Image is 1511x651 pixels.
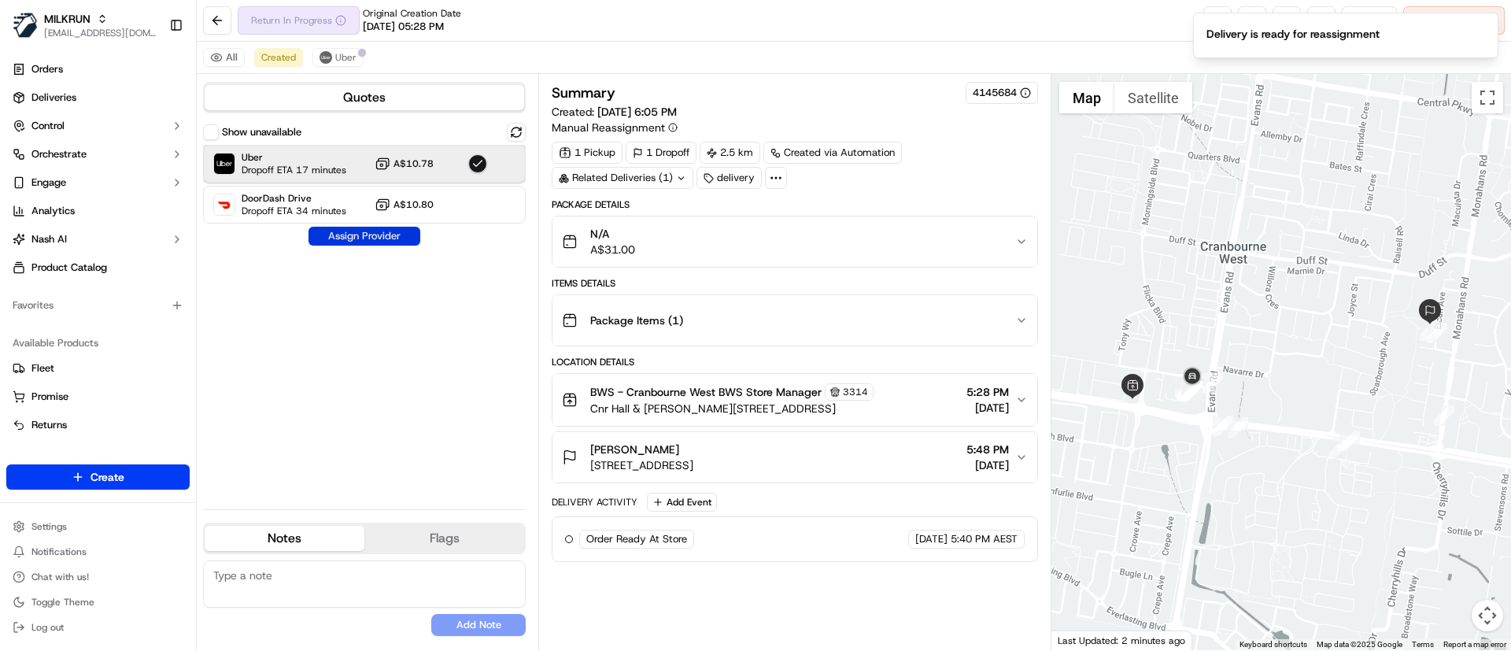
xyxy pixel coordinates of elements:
button: Show satellite imagery [1114,82,1192,113]
a: Promise [13,390,183,404]
button: Create [6,464,190,490]
a: Orders [6,57,190,82]
span: 5:40 PM AEST [951,532,1018,546]
span: Original Creation Date [363,7,461,20]
span: Product Catalog [31,261,107,275]
a: Fleet [13,361,183,375]
button: BWS - Cranbourne West BWS Store Manager3314Cnr Hall & [PERSON_NAME][STREET_ADDRESS]5:28 PM[DATE] [552,374,1036,426]
span: [STREET_ADDRESS] [590,457,693,473]
button: N/AA$31.00 [552,216,1036,267]
span: Package Items ( 1 ) [590,313,683,328]
span: 5:28 PM [966,384,1009,400]
span: Log out [31,621,64,634]
div: Related Deliveries (1) [552,167,693,189]
button: Promise [6,384,190,409]
a: Created via Automation [763,142,902,164]
button: Package Items (1) [552,295,1036,346]
div: Package Details [552,198,1037,211]
div: 1 Dropoff [626,142,696,164]
div: 15 [1181,381,1202,401]
div: Favorites [6,293,190,318]
button: Manual Reassignment [552,120,678,135]
button: Return In Progress [238,6,360,35]
div: delivery [696,167,762,189]
span: DoorDash Drive [242,192,346,205]
button: Chat with us! [6,566,190,588]
span: Notifications [31,546,87,558]
button: MILKRUN [44,11,91,27]
button: Keyboard shortcuts [1239,639,1307,650]
span: N/A [590,226,635,242]
span: Map data ©2025 Google [1317,640,1402,649]
button: Add Event [647,493,717,512]
div: 9 [1434,405,1454,426]
span: Manual Reassignment [552,120,665,135]
button: A$10.78 [375,156,434,172]
span: Order Ready At Store [586,532,687,546]
div: 8 [1203,372,1223,393]
span: A$10.78 [393,157,434,170]
button: 4145684 [973,86,1031,100]
span: Dropoff ETA 17 minutes [242,164,346,176]
div: 1 [1328,438,1349,459]
span: Create [91,469,124,485]
button: All [203,48,245,67]
img: uber-new-logo.jpeg [320,51,332,64]
span: Created [261,51,296,64]
div: 12 [1339,431,1360,451]
span: Analytics [31,204,75,218]
span: BWS - Cranbourne West BWS Store Manager [590,384,822,400]
span: Returns [31,418,67,432]
span: [DATE] [915,532,948,546]
div: Delivery Activity [552,496,637,509]
span: [DATE] 05:28 PM [363,20,444,34]
span: 5:48 PM [966,442,1009,457]
label: Show unavailable [222,125,301,139]
button: Returns [6,412,190,438]
button: Uber [312,48,364,67]
button: MILKRUNMILKRUN[EMAIL_ADDRESS][DOMAIN_NAME] [6,6,163,44]
div: Delivery is ready for reassignment [1206,26,1380,42]
a: Product Catalog [6,255,190,280]
button: Toggle fullscreen view [1472,82,1503,113]
span: Cnr Hall & [PERSON_NAME][STREET_ADDRESS] [590,401,874,416]
span: Promise [31,390,68,404]
span: 3314 [843,386,868,398]
span: Settings [31,520,67,533]
button: Map camera controls [1472,600,1503,631]
a: Analytics [6,198,190,224]
span: Toggle Theme [31,596,94,608]
div: 2.5 km [700,142,760,164]
span: [PERSON_NAME] [590,442,679,457]
span: Control [31,119,65,133]
span: A$31.00 [590,242,635,257]
button: Created [254,48,303,67]
button: Notes [205,526,364,551]
button: Toggle Theme [6,591,190,613]
span: A$10.80 [393,198,434,211]
img: DoorDash Drive [214,194,235,215]
button: [PERSON_NAME][STREET_ADDRESS]5:48 PM[DATE] [552,432,1036,483]
span: Dropoff ETA 34 minutes [242,205,346,217]
button: Nash AI [6,227,190,252]
span: Chat with us! [31,571,89,583]
button: Settings [6,516,190,538]
span: Orchestrate [31,147,87,161]
a: Terms (opens in new tab) [1412,640,1434,649]
span: [EMAIL_ADDRESS][DOMAIN_NAME] [44,27,157,39]
a: Deliveries [6,85,190,110]
div: Items Details [552,277,1037,290]
div: 6 [1177,379,1197,400]
span: Uber [335,51,357,64]
span: Deliveries [31,91,76,105]
button: Orchestrate [6,142,190,167]
img: MILKRUN [13,13,38,38]
div: 10 [1420,320,1440,341]
a: Report a map error [1443,640,1506,649]
div: Last Updated: 2 minutes ago [1051,631,1192,650]
div: 5 [1175,376,1195,397]
span: Engage [31,176,66,190]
